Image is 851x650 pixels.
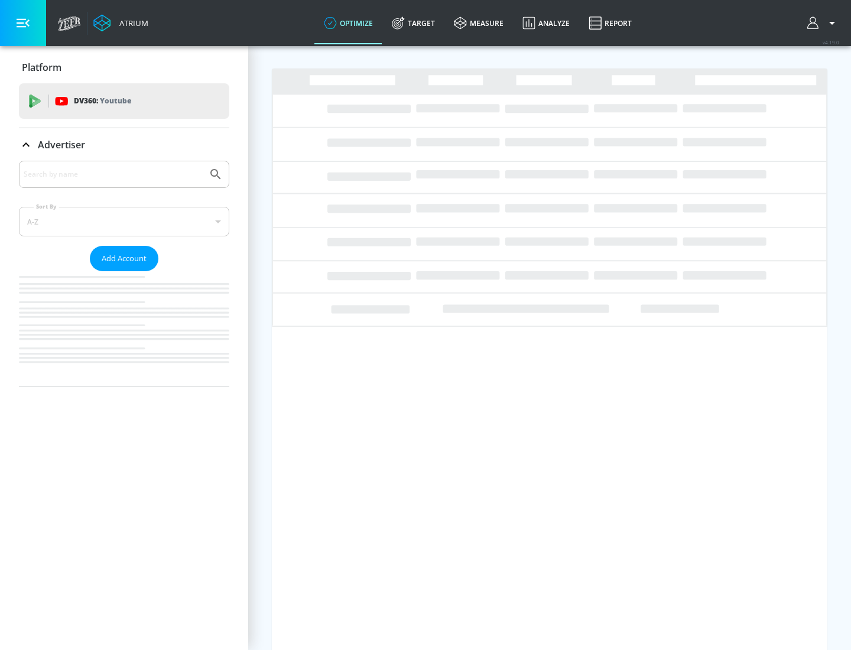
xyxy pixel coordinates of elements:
div: DV360: Youtube [19,83,229,119]
a: Report [579,2,641,44]
div: Platform [19,51,229,84]
p: Platform [22,61,61,74]
a: Atrium [93,14,148,32]
a: Target [382,2,444,44]
span: Add Account [102,252,147,265]
nav: list of Advertiser [19,271,229,386]
p: Youtube [100,95,131,107]
a: optimize [314,2,382,44]
a: Analyze [513,2,579,44]
input: Search by name [24,167,203,182]
div: A-Z [19,207,229,236]
span: v 4.19.0 [823,39,839,45]
div: Advertiser [19,161,229,386]
button: Add Account [90,246,158,271]
div: Advertiser [19,128,229,161]
label: Sort By [34,203,59,210]
p: DV360: [74,95,131,108]
a: measure [444,2,513,44]
div: Atrium [115,18,148,28]
p: Advertiser [38,138,85,151]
